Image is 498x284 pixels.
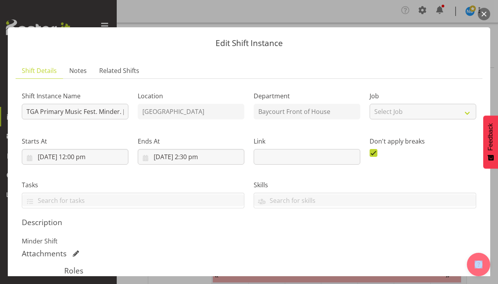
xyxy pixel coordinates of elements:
span: Feedback [487,123,494,151]
input: Click to select... [22,149,128,165]
label: Don't apply breaks [370,137,476,146]
img: help-xxl-2.png [475,261,482,268]
label: Tasks [22,180,244,190]
label: Ends At [138,137,244,146]
p: Minder Shift [22,236,476,246]
label: Shift Instance Name [22,91,128,101]
span: Related Shifts [99,66,139,75]
button: Feedback - Show survey [483,115,498,169]
h5: Attachments [22,249,67,258]
span: Notes [69,66,87,75]
h5: Description [22,218,476,227]
input: Shift Instance Name [22,104,128,119]
label: Starts At [22,137,128,146]
h5: Roles [64,266,433,275]
input: Search for tasks [22,194,244,206]
input: Search for skills [254,194,476,206]
label: Department [254,91,360,101]
p: Edit Shift Instance [16,39,482,47]
label: Job [370,91,476,101]
label: Link [254,137,360,146]
label: Location [138,91,244,101]
span: Shift Details [22,66,57,75]
label: Skills [254,180,476,190]
input: Click to select... [138,149,244,165]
